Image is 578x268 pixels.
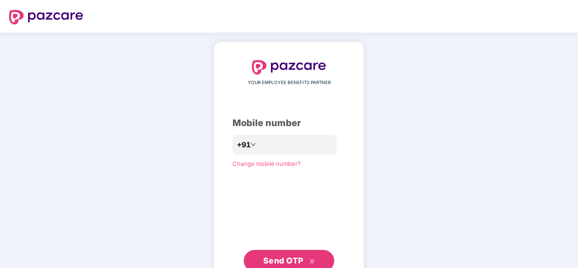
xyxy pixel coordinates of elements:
span: down [251,142,256,147]
span: Send OTP [263,256,303,265]
img: logo [252,60,326,75]
img: logo [9,10,83,24]
div: Mobile number [232,116,346,130]
span: +91 [237,139,251,150]
a: Change mobile number? [232,160,301,167]
span: YOUR EMPLOYEE BENEFITS PARTNER [248,79,331,86]
span: double-right [309,259,315,264]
